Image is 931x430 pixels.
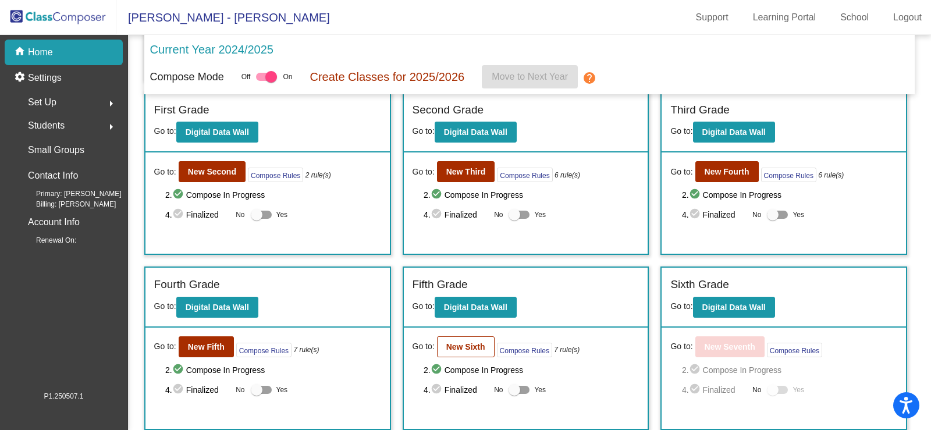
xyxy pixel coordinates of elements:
[154,126,176,136] span: Go to:
[165,363,381,377] span: 2. Compose In Progress
[165,383,230,397] span: 4. Finalized
[670,102,729,119] label: Third Grade
[435,122,517,143] button: Digital Data Wall
[28,45,53,59] p: Home
[695,161,759,182] button: New Fourth
[28,142,84,158] p: Small Groups
[431,383,445,397] mat-icon: check_circle
[241,72,251,82] span: Off
[497,343,552,357] button: Compose Rules
[179,161,246,182] button: New Second
[670,166,692,178] span: Go to:
[413,166,435,178] span: Go to:
[28,168,78,184] p: Contact Info
[492,72,568,81] span: Move to Next Year
[172,208,186,222] mat-icon: check_circle
[689,208,703,222] mat-icon: check_circle
[413,301,435,311] span: Go to:
[687,8,738,27] a: Support
[172,383,186,397] mat-icon: check_circle
[534,208,546,222] span: Yes
[670,301,692,311] span: Go to:
[431,363,445,377] mat-icon: check_circle
[444,303,507,312] b: Digital Data Wall
[689,383,703,397] mat-icon: check_circle
[413,102,484,119] label: Second Grade
[413,126,435,136] span: Go to:
[28,94,56,111] span: Set Up
[424,363,639,377] span: 2. Compose In Progress
[310,68,464,86] p: Create Classes for 2025/2026
[437,161,495,182] button: New Third
[555,170,580,180] i: 6 rule(s)
[482,65,578,88] button: Move to Next Year
[172,363,186,377] mat-icon: check_circle
[693,122,775,143] button: Digital Data Wall
[689,188,703,202] mat-icon: check_circle
[767,343,822,357] button: Compose Rules
[14,45,28,59] mat-icon: home
[188,342,225,351] b: New Fifth
[104,97,118,111] mat-icon: arrow_right
[424,188,639,202] span: 2. Compose In Progress
[154,301,176,311] span: Go to:
[154,276,220,293] label: Fourth Grade
[705,342,755,351] b: New Seventh
[497,168,552,182] button: Compose Rules
[305,170,331,180] i: 2 rule(s)
[236,385,244,395] span: No
[150,41,273,58] p: Current Year 2024/2025
[28,118,65,134] span: Students
[17,189,122,199] span: Primary: [PERSON_NAME]
[283,72,292,82] span: On
[831,8,878,27] a: School
[702,127,766,137] b: Digital Data Wall
[884,8,931,27] a: Logout
[172,188,186,202] mat-icon: check_circle
[494,385,503,395] span: No
[705,167,749,176] b: New Fourth
[670,276,729,293] label: Sixth Grade
[424,383,488,397] span: 4. Finalized
[554,344,580,355] i: 7 rule(s)
[793,383,804,397] span: Yes
[176,297,258,318] button: Digital Data Wall
[248,168,303,182] button: Compose Rules
[818,170,844,180] i: 6 rule(s)
[431,208,445,222] mat-icon: check_circle
[682,363,897,377] span: 2. Compose In Progress
[186,303,249,312] b: Digital Data Wall
[670,340,692,353] span: Go to:
[28,214,80,230] p: Account Info
[695,336,765,357] button: New Seventh
[165,188,381,202] span: 2. Compose In Progress
[17,199,116,209] span: Billing: [PERSON_NAME]
[682,383,747,397] span: 4. Finalized
[14,71,28,85] mat-icon: settings
[116,8,330,27] span: [PERSON_NAME] - [PERSON_NAME]
[293,344,319,355] i: 7 rule(s)
[752,385,761,395] span: No
[682,208,747,222] span: 4. Finalized
[435,297,517,318] button: Digital Data Wall
[154,102,209,119] label: First Grade
[276,208,288,222] span: Yes
[165,208,230,222] span: 4. Finalized
[179,336,234,357] button: New Fifth
[534,383,546,397] span: Yes
[413,340,435,353] span: Go to:
[744,8,826,27] a: Learning Portal
[693,297,775,318] button: Digital Data Wall
[702,303,766,312] b: Digital Data Wall
[446,167,486,176] b: New Third
[17,235,76,246] span: Renewal On:
[154,340,176,353] span: Go to:
[494,209,503,220] span: No
[670,126,692,136] span: Go to:
[424,208,488,222] span: 4. Finalized
[186,127,249,137] b: Digital Data Wall
[682,188,897,202] span: 2. Compose In Progress
[176,122,258,143] button: Digital Data Wall
[28,71,62,85] p: Settings
[236,343,292,357] button: Compose Rules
